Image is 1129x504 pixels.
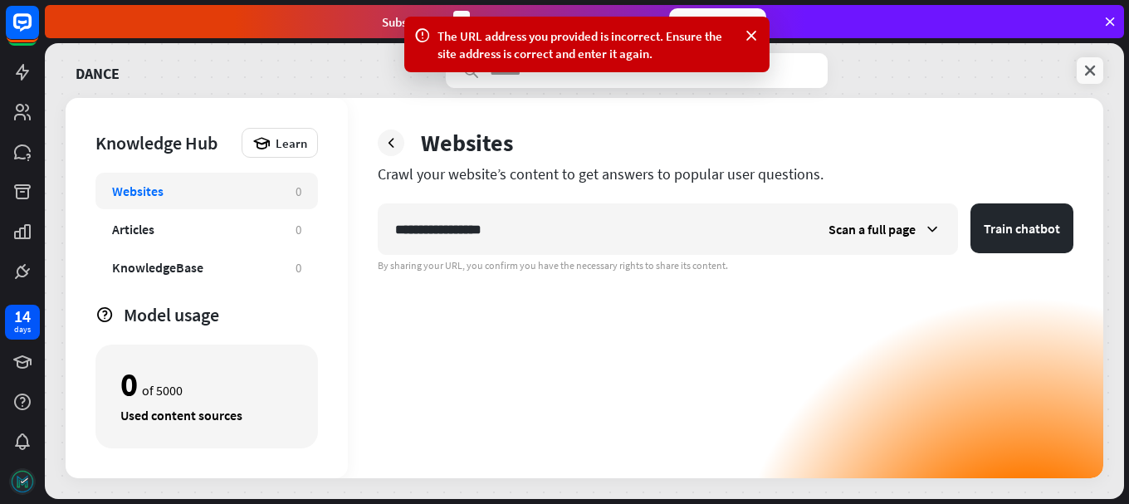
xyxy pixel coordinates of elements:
div: of 5000 [120,370,293,399]
a: DANCE [76,53,120,88]
button: Train chatbot [970,203,1073,253]
div: 0 [296,260,301,276]
div: Subscribe in days to get your first month for $1 [382,11,656,33]
div: Used content sources [120,407,293,423]
div: Subscribe now [669,8,766,35]
span: Scan a full page [828,221,916,237]
div: Knowledge Hub [95,131,233,154]
div: Articles [112,221,154,237]
div: Crawl your website’s content to get answers to popular user questions. [378,164,1073,183]
div: By sharing your URL, you confirm you have the necessary rights to share its content. [378,259,1073,272]
div: KnowledgeBase [112,259,203,276]
a: 14 days [5,305,40,340]
div: 0 [296,183,301,199]
div: Websites [421,128,513,158]
span: Learn [276,135,307,151]
div: 0 [120,370,138,399]
button: Open LiveChat chat widget [13,7,63,56]
div: Model usage [124,303,318,326]
div: 14 [14,309,31,324]
div: 0 [296,222,301,237]
div: days [14,324,31,335]
div: Websites [112,183,164,199]
div: The URL address you provided is incorrect. Ensure the site address is correct and enter it again. [437,27,736,62]
div: 3 [453,11,470,33]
